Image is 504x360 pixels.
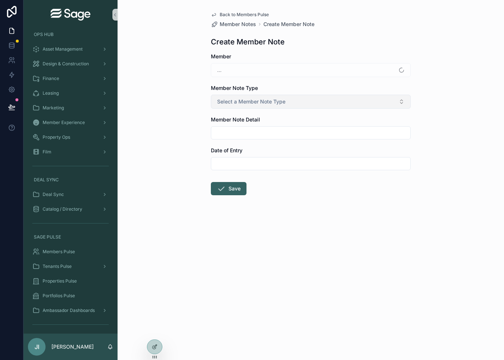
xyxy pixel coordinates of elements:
button: Save [211,182,246,195]
span: Select a Member Note Type [217,98,285,105]
span: Asset Management [43,46,83,52]
span: Tenants Pulse [43,263,72,269]
span: Member Experience [43,120,85,126]
span: Date of Entry [211,147,242,153]
a: Portfolios Pulse [28,289,113,302]
span: Design & Construction [43,61,89,67]
span: Film [43,149,51,155]
span: Finance [43,76,59,81]
span: Member Note Detail [211,116,260,123]
a: Member Notes [211,21,256,28]
span: Portfolios Pulse [43,293,75,299]
a: Marketing [28,101,113,114]
span: Back to Members Pulse [220,12,269,18]
a: DEAL SYNC [28,173,113,186]
span: Member Notes [220,21,256,28]
a: Create Member Note [263,21,314,28]
span: Property Ops [43,134,70,140]
span: Member Note Type [211,85,258,91]
span: Members Pulse [43,249,75,255]
span: Leasing [43,90,59,96]
p: [PERSON_NAME] [51,343,94,350]
span: SAGE PULSE [34,234,61,240]
a: Ambassador Dashboards [28,304,113,317]
a: Film [28,145,113,159]
a: Member Experience [28,116,113,129]
a: Catalog / Directory [28,203,113,216]
span: Ambassador Dashboards [43,308,95,313]
a: Finance [28,72,113,85]
a: Leasing [28,87,113,100]
a: Members Pulse [28,245,113,258]
h1: Create Member Note [211,37,285,47]
a: Asset Management [28,43,113,56]
a: Deal Sync [28,188,113,201]
a: Property Ops [28,131,113,144]
span: Marketing [43,105,64,111]
a: SAGE PULSE [28,230,113,244]
a: Properties Pulse [28,274,113,288]
div: scrollable content [24,29,118,334]
span: OPS HUB [34,32,54,37]
button: Select Button [211,95,411,109]
span: Member [211,53,231,59]
span: Deal Sync [43,192,64,197]
a: OPS HUB [28,28,113,41]
span: DEAL SYNC [34,177,59,183]
a: Design & Construction [28,57,113,70]
a: Tenants Pulse [28,260,113,273]
span: Catalog / Directory [43,206,82,212]
a: Back to Members Pulse [211,12,269,18]
span: Properties Pulse [43,278,77,284]
img: App logo [51,9,90,21]
span: JI [35,342,39,351]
